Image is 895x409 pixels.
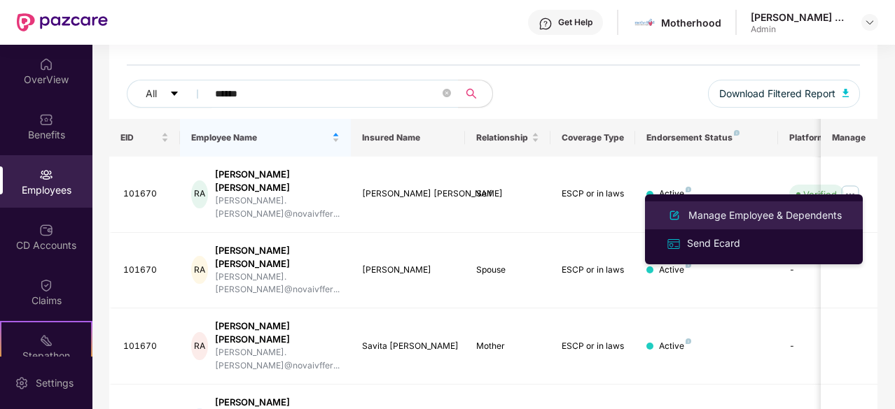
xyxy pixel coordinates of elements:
[751,24,849,35] div: Admin
[215,168,340,194] div: [PERSON_NAME] [PERSON_NAME]
[39,333,53,347] img: svg+xml;base64,PHN2ZyB4bWxucz0iaHR0cDovL3d3dy53My5vcmcvMjAwMC9zdmciIHdpZHRoPSIyMSIgaGVpZ2h0PSIyMC...
[123,187,169,201] div: 101670
[558,17,592,28] div: Get Help
[146,86,157,101] span: All
[684,236,743,251] div: Send Ecard
[476,132,529,143] span: Relationship
[109,119,181,157] th: EID
[362,340,454,353] div: Savita [PERSON_NAME]
[476,264,539,277] div: Spouse
[1,349,91,363] div: Stepathon
[864,17,875,28] img: svg+xml;base64,PHN2ZyBpZD0iRHJvcGRvd24tMzJ4MzIiIHhtbG5zPSJodHRwOi8vd3d3LnczLm9yZy8yMDAwL3N2ZyIgd2...
[32,376,78,390] div: Settings
[821,119,877,157] th: Manage
[39,278,53,292] img: svg+xml;base64,PHN2ZyBpZD0iQ2xhaW0iIHhtbG5zPSJodHRwOi8vd3d3LnczLm9yZy8yMDAwL3N2ZyIgd2lkdGg9IjIwIi...
[839,183,861,206] img: manageButton
[708,80,861,108] button: Download Filtered Report
[661,16,721,29] div: Motherhood
[778,308,877,385] td: -
[666,236,681,252] img: svg+xml;base64,PHN2ZyB4bWxucz0iaHR0cDovL3d3dy53My5vcmcvMjAwMC9zdmciIHdpZHRoPSIxNiIgaGVpZ2h0PSIxNi...
[123,340,169,353] div: 101670
[15,376,29,390] img: svg+xml;base64,PHN2ZyBpZD0iU2V0dGluZy0yMHgyMCIgeG1sbnM9Imh0dHA6Ly93d3cudzMub3JnLzIwMDAvc3ZnIiB3aW...
[562,264,625,277] div: ESCP or in laws
[120,132,159,143] span: EID
[39,113,53,127] img: svg+xml;base64,PHN2ZyBpZD0iQmVuZWZpdHMiIHhtbG5zPSJodHRwOi8vd3d3LnczLm9yZy8yMDAwL3N2ZyIgd2lkdGg9Ij...
[686,187,691,192] img: svg+xml;base64,PHN2ZyB4bWxucz0iaHR0cDovL3d3dy53My5vcmcvMjAwMC9zdmciIHdpZHRoPSI4IiBoZWlnaHQ9IjgiIH...
[666,207,683,224] img: svg+xml;base64,PHN2ZyB4bWxucz0iaHR0cDovL3d3dy53My5vcmcvMjAwMC9zdmciIHhtbG5zOnhsaW5rPSJodHRwOi8vd3...
[686,338,691,344] img: svg+xml;base64,PHN2ZyB4bWxucz0iaHR0cDovL3d3dy53My5vcmcvMjAwMC9zdmciIHdpZHRoPSI4IiBoZWlnaHQ9IjgiIH...
[127,80,212,108] button: Allcaret-down
[803,187,837,201] div: Verified
[734,130,740,136] img: svg+xml;base64,PHN2ZyB4bWxucz0iaHR0cDovL3d3dy53My5vcmcvMjAwMC9zdmciIHdpZHRoPSI4IiBoZWlnaHQ9IjgiIH...
[362,264,454,277] div: [PERSON_NAME]
[458,80,493,108] button: search
[215,271,340,297] div: [PERSON_NAME].[PERSON_NAME]@novaivffer...
[659,340,691,353] div: Active
[39,168,53,182] img: svg+xml;base64,PHN2ZyBpZD0iRW1wbG95ZWVzIiB4bWxucz0iaHR0cDovL3d3dy53My5vcmcvMjAwMC9zdmciIHdpZHRoPS...
[686,208,845,223] div: Manage Employee & Dependents
[659,264,691,277] div: Active
[191,132,329,143] span: Employee Name
[191,256,208,284] div: RA
[646,132,766,143] div: Endorsement Status
[362,187,454,201] div: [PERSON_NAME] [PERSON_NAME]
[215,194,340,221] div: [PERSON_NAME].[PERSON_NAME]@novaivffer...
[215,346,340,373] div: [PERSON_NAME].[PERSON_NAME]@novaivffer...
[215,244,340,271] div: [PERSON_NAME] [PERSON_NAME]
[562,340,625,353] div: ESCP or in laws
[659,187,691,201] div: Active
[562,187,625,201] div: ESCP or in laws
[443,89,451,97] span: close-circle
[443,87,451,101] span: close-circle
[39,57,53,71] img: svg+xml;base64,PHN2ZyBpZD0iSG9tZSIgeG1sbnM9Imh0dHA6Ly93d3cudzMub3JnLzIwMDAvc3ZnIiB3aWR0aD0iMjAiIG...
[169,89,179,100] span: caret-down
[191,180,208,208] div: RA
[215,320,340,346] div: [PERSON_NAME] [PERSON_NAME]
[634,13,655,33] img: motherhood%20_%20logo.png
[751,10,849,24] div: [PERSON_NAME] G C
[17,13,108,31] img: New Pazcare Logo
[719,86,835,101] span: Download Filtered Report
[789,132,866,143] div: Platform Status
[123,264,169,277] div: 101670
[539,17,553,31] img: svg+xml;base64,PHN2ZyBpZD0iSGVscC0zMngzMiIgeG1sbnM9Imh0dHA6Ly93d3cudzMub3JnLzIwMDAvc3ZnIiB3aWR0aD...
[476,187,539,201] div: Self
[778,233,877,309] td: -
[476,340,539,353] div: Mother
[191,332,208,360] div: RA
[351,119,465,157] th: Insured Name
[842,89,849,97] img: svg+xml;base64,PHN2ZyB4bWxucz0iaHR0cDovL3d3dy53My5vcmcvMjAwMC9zdmciIHhtbG5zOnhsaW5rPSJodHRwOi8vd3...
[39,223,53,237] img: svg+xml;base64,PHN2ZyBpZD0iQ0RfQWNjb3VudHMiIGRhdGEtbmFtZT0iQ0QgQWNjb3VudHMiIHhtbG5zPSJodHRwOi8vd3...
[550,119,636,157] th: Coverage Type
[458,88,485,99] span: search
[465,119,550,157] th: Relationship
